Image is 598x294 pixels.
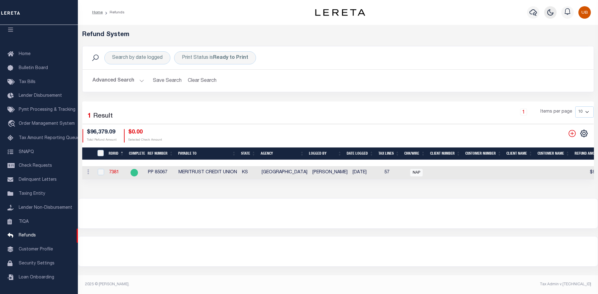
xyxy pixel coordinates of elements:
th: Complete [126,147,145,160]
th: Agency: activate to sort column ascending [258,147,306,160]
td: 57 [382,166,408,180]
td: [PERSON_NAME] [310,166,350,180]
span: Order Management System [19,122,75,126]
button: Advanced Search [93,75,144,87]
th: Logged By: activate to sort column ascending [306,147,344,160]
th: Payable To: activate to sort column ascending [176,147,239,160]
td: [DATE] [350,166,382,180]
td: MERITRUST CREDIT UNION [176,166,240,180]
th: Tax Lines: activate to sort column ascending [376,147,402,160]
span: Tax Bills [19,80,36,84]
td: PP 85067 [145,166,176,180]
th: Client Number: activate to sort column ascending [428,147,463,160]
a: Home [92,11,103,14]
div: 2025 © [PERSON_NAME]. [80,282,338,287]
span: Bulletin Board [19,66,48,70]
img: svg+xml;base64,PHN2ZyB4bWxucz0iaHR0cDovL3d3dy53My5vcmcvMjAwMC9zdmciIHBvaW50ZXItZXZlbnRzPSJub25lIi... [578,6,591,19]
th: RefundDepositRegisterID [94,147,107,160]
span: Check Requests [19,164,52,168]
div: Tax Admin v.[TECHNICAL_ID] [343,282,591,287]
span: Security Settings [19,261,55,266]
th: Customer Name: activate to sort column ascending [535,147,572,160]
th: State: activate to sort column ascending [239,147,258,160]
td: KS [240,166,259,180]
h4: $0.00 [128,129,162,136]
th: Client Name: activate to sort column ascending [504,147,535,160]
img: logo-dark.svg [315,9,365,16]
h5: Refund System [82,31,594,39]
span: Delinquent Letters [19,178,57,182]
span: Pymt Processing & Tracking [19,108,75,112]
span: Refunds [19,233,36,238]
th: Chk/Wire: activate to sort column ascending [402,147,428,160]
span: Customer Profile [19,247,53,252]
th: Date Logged: activate to sort column ascending [344,147,376,160]
label: Result [93,111,113,121]
span: Tax Amount Reporting Queue [19,136,79,140]
th: Ref Number: activate to sort column ascending [145,147,176,160]
i: travel_explore [7,120,17,128]
a: 7381 [109,170,119,175]
span: 1 [88,113,91,119]
p: Selected Check Amount [128,138,162,142]
button: Clear Search [185,75,219,87]
div: Search by date logged [104,51,170,64]
th: RDRID: activate to sort column descending [106,147,126,160]
span: Lender Disbursement [19,94,62,98]
span: NAP [410,169,423,176]
div: Print Status is [174,51,256,64]
td: [GEOGRAPHIC_DATA] [259,166,310,180]
a: 1 [520,109,527,115]
th: Customer Number: activate to sort column ascending [463,147,504,160]
span: TIQA [19,219,29,224]
button: Save Search [149,75,185,87]
span: Lender Non-Disbursement [19,206,72,210]
b: Ready to Print [213,55,248,60]
span: Home [19,52,31,56]
h4: $96,379.09 [87,129,116,136]
p: Total Refund Amount [87,138,116,142]
span: Loan Onboarding [19,275,54,280]
span: SNAPQ [19,150,34,154]
span: Taxing Entity [19,192,45,196]
li: Refunds [103,10,125,15]
span: Items per page [540,109,572,115]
